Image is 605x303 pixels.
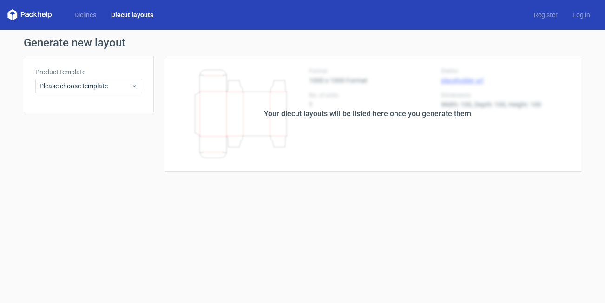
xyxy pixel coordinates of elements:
a: Log in [565,10,598,20]
a: Register [526,10,565,20]
label: Product template [35,67,142,77]
a: Dielines [67,10,104,20]
a: Diecut layouts [104,10,161,20]
div: Your diecut layouts will be listed here once you generate them [264,108,471,119]
h1: Generate new layout [24,37,581,48]
span: Please choose template [39,81,131,91]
